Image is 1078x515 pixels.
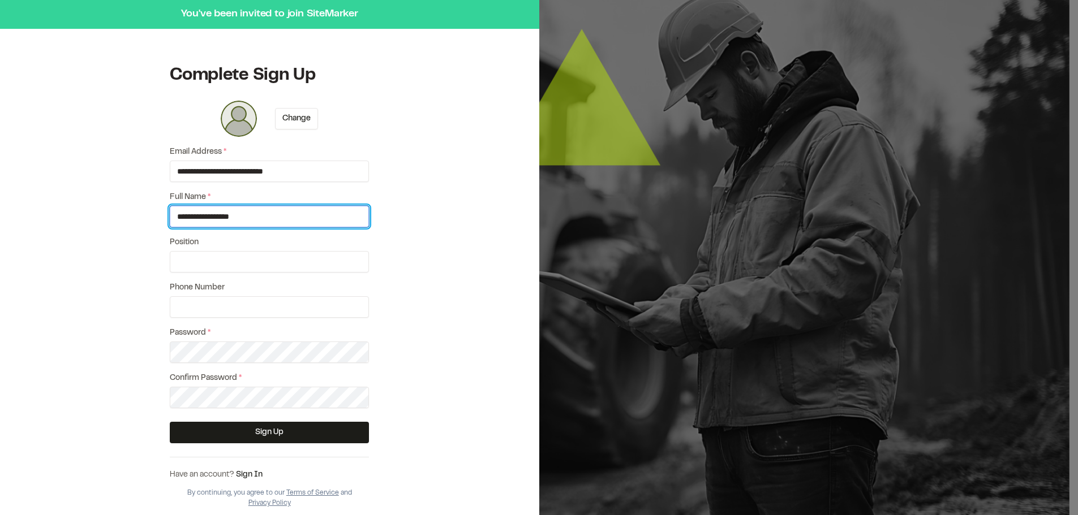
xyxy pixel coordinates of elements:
div: Have an account? [170,469,369,481]
img: Profile Photo [221,101,257,137]
label: Email Address [170,146,369,158]
button: Privacy Policy [248,498,291,508]
label: Full Name [170,191,369,204]
div: Click or Drag and Drop to change photo [221,101,257,137]
a: Sign In [236,471,263,478]
label: Position [170,236,369,249]
div: By continuing, you agree to our and [170,488,369,508]
label: Phone Number [170,282,369,294]
button: Terms of Service [286,488,339,498]
label: Confirm Password [170,372,369,384]
button: Sign Up [170,422,369,443]
button: Change [275,108,318,129]
label: Password [170,327,369,339]
h1: Complete Sign Up [170,64,369,87]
